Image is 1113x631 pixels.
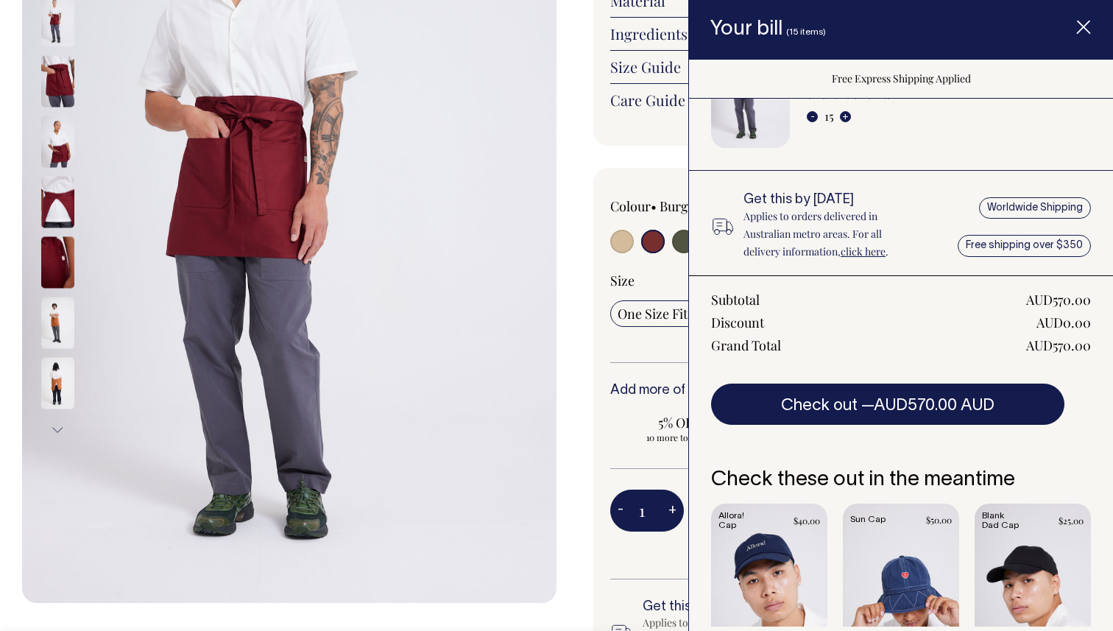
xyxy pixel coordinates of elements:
h6: Add more of this item or any of our other to save [610,384,1045,398]
div: Subtotal [711,291,760,309]
span: 5% OFF [618,414,741,431]
h6: Check these out in the meantime [711,469,1091,492]
div: Discount [711,314,764,331]
button: Check out —AUD570.00 AUD [711,384,1064,425]
span: AUD570.00 AUD [874,398,994,413]
img: burgundy [41,55,74,107]
span: Free Express Shipping Applied [832,71,971,85]
img: rust [41,297,74,348]
a: Size Guide [610,58,1045,76]
div: AUD570.00 [1026,336,1091,354]
button: Next [46,413,68,446]
a: click here [841,244,886,258]
button: + [661,496,684,526]
button: + [840,111,851,122]
input: One Size Fits All [610,300,718,327]
button: - [610,496,631,526]
span: • [651,197,657,215]
span: (15 items) [786,28,826,36]
a: Care Guide [610,91,1045,109]
button: - [807,111,818,122]
div: Size [610,272,1045,289]
span: One Size Fits All [618,305,711,322]
div: Colour [610,197,784,215]
img: burgundy [41,116,74,167]
div: AUD0.00 [1036,314,1091,331]
img: burgundy [41,176,74,228]
div: Grand Total [711,336,781,354]
input: 5% OFF 10 more to apply [610,409,748,448]
img: burgundy [41,236,74,288]
h6: Get this by [DATE] [643,600,847,615]
span: 10 more to apply [618,431,741,443]
h6: Get this by [DATE] [743,193,918,208]
img: rust [41,357,74,409]
p: Applies to orders delivered in Australian metro areas. For all delivery information, . [743,208,918,261]
label: Burgundy [660,197,718,215]
a: Ingredients [610,25,1045,43]
div: AUD570.00 [1026,291,1091,309]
